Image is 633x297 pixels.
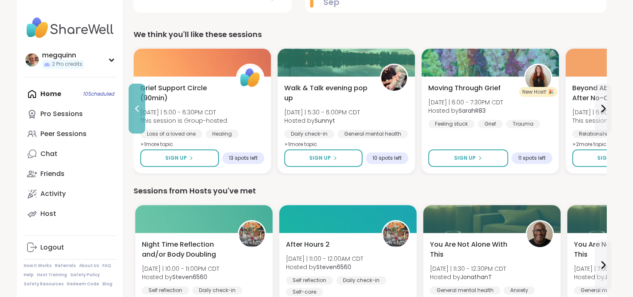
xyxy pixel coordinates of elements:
[140,149,219,167] button: Sign Up
[134,29,606,40] div: We think you'll like these sessions
[336,276,386,285] div: Daily check-in
[172,273,207,281] b: Steven6560
[284,116,360,125] span: Hosted by
[70,272,100,278] a: Safety Policy
[430,286,500,295] div: General mental health
[286,288,323,296] div: Self-care
[142,240,228,260] span: Night Time Reflection and/or Body Doubling
[79,263,99,269] a: About Us
[286,255,363,263] span: [DATE] | 11:00 - 12:00AM CDT
[430,273,506,281] span: Hosted by
[316,263,351,271] b: Steven6560
[40,189,66,198] div: Activity
[134,185,606,197] div: Sessions from Hosts you've met
[284,130,334,138] div: Daily check-in
[102,263,111,269] a: FAQ
[102,281,112,287] a: Blog
[67,281,99,287] a: Redeem Code
[24,263,52,269] a: How It Works
[140,83,227,103] span: Grief Support Circle (90min)
[165,154,187,162] span: Sign Up
[338,130,408,138] div: General mental health
[381,65,407,91] img: Sunnyt
[286,240,330,250] span: After Hours 2
[504,286,535,295] div: Anxiety
[25,53,39,67] img: megquinn
[24,281,64,287] a: Safety Resources
[286,276,333,285] div: Self reflection
[284,83,371,103] span: Walk & Talk evening pop up
[142,265,219,273] span: [DATE] | 10:00 - 11:00PM CDT
[430,240,516,260] span: You Are Not Alone With This
[40,243,64,252] div: Logout
[237,65,263,91] img: ShareWell
[284,149,362,167] button: Sign Up
[239,221,265,247] img: Steven6560
[24,144,117,164] a: Chat
[24,204,117,224] a: Host
[286,263,363,271] span: Hosted by
[24,272,34,278] a: Help
[40,169,65,178] div: Friends
[428,98,503,106] span: [DATE] | 6:00 - 7:30PM CDT
[284,108,360,116] span: [DATE] | 5:30 - 6:00PM CDT
[24,104,117,124] a: Pro Sessions
[40,129,87,139] div: Peer Sessions
[52,61,82,68] span: 2 Pro credits
[518,155,546,161] span: 11 spots left
[206,130,238,138] div: Healing
[40,209,56,218] div: Host
[55,263,76,269] a: Referrals
[478,120,503,128] div: Grief
[24,124,117,144] a: Peer Sessions
[229,155,258,161] span: 13 spots left
[430,265,506,273] span: [DATE] | 11:30 - 12:30PM CDT
[40,109,83,119] div: Pro Sessions
[459,106,486,115] b: SarahR83
[525,65,551,91] img: SarahR83
[42,51,84,60] div: megquinn
[37,272,67,278] a: Host Training
[428,106,503,115] span: Hosted by
[454,154,476,162] span: Sign Up
[372,155,402,161] span: 10 spots left
[24,164,117,184] a: Friends
[140,130,202,138] div: Loss of a loved one
[597,154,619,162] span: Sign Up
[140,116,227,125] span: This session is Group-hosted
[428,83,501,93] span: Moving Through Grief
[519,87,557,97] div: New Host! 🎉
[506,120,540,128] div: Trauma
[460,273,492,281] b: JonathanT
[24,184,117,204] a: Activity
[428,120,474,128] div: Feeling stuck
[140,108,227,116] span: [DATE] | 5:00 - 6:30PM CDT
[24,238,117,257] a: Logout
[24,13,117,42] img: ShareWell Nav Logo
[315,116,335,125] b: Sunnyt
[40,149,57,158] div: Chat
[527,221,553,247] img: JonathanT
[428,149,508,167] button: Sign Up
[383,221,409,247] img: Steven6560
[192,286,242,295] div: Daily check-in
[309,154,331,162] span: Sign Up
[142,273,219,281] span: Hosted by
[142,286,189,295] div: Self reflection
